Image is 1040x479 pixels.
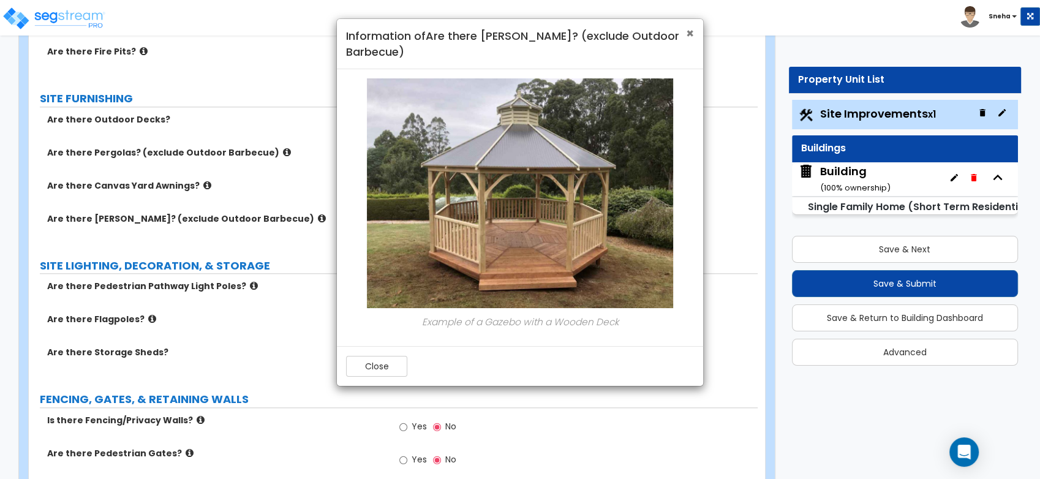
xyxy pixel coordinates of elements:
[367,78,673,308] img: gazebo.jpeg
[686,27,694,40] button: Close
[686,25,694,42] span: ×
[346,356,407,377] button: Close
[346,28,694,59] h4: Information of Are there [PERSON_NAME]? (exclude Outdoor Barbecue)
[422,315,619,328] em: Example of a Gazebo with a Wooden Deck
[949,437,979,467] div: Open Intercom Messenger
